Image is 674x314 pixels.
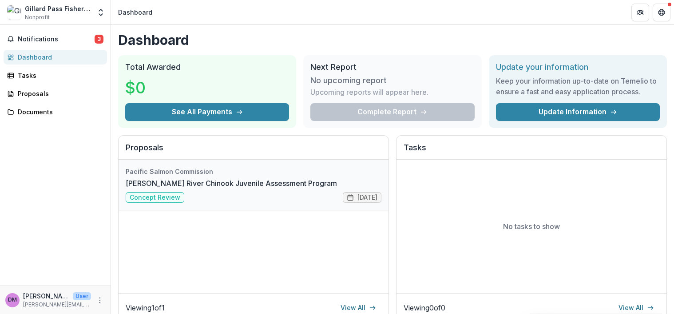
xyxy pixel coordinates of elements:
[496,62,660,72] h2: Update your information
[25,13,50,21] span: Nonprofit
[126,143,381,160] h2: Proposals
[18,107,100,117] div: Documents
[95,295,105,306] button: More
[653,4,670,21] button: Get Help
[496,76,660,97] h3: Keep your information up-to-date on Temelio to ensure a fast and easy application process.
[4,86,107,101] a: Proposals
[125,103,289,121] button: See All Payments
[310,76,387,85] h3: No upcoming report
[118,8,152,17] div: Dashboard
[496,103,660,121] a: Update Information
[310,87,428,97] p: Upcoming reports will appear here.
[4,105,107,119] a: Documents
[8,297,17,303] div: Doug McCorquodale
[4,50,107,64] a: Dashboard
[631,4,649,21] button: Partners
[18,52,100,62] div: Dashboard
[310,62,474,72] h2: Next Report
[503,221,560,232] p: No tasks to show
[125,62,289,72] h2: Total Awarded
[4,68,107,83] a: Tasks
[23,291,69,301] p: [PERSON_NAME]
[95,4,107,21] button: Open entity switcher
[73,292,91,300] p: User
[18,71,100,80] div: Tasks
[404,143,659,160] h2: Tasks
[18,36,95,43] span: Notifications
[4,32,107,46] button: Notifications3
[125,76,192,100] h3: $0
[115,6,156,19] nav: breadcrumb
[95,35,103,44] span: 3
[25,4,91,13] div: Gillard Pass Fisheries Association
[7,5,21,20] img: Gillard Pass Fisheries Association
[404,302,445,313] p: Viewing 0 of 0
[118,32,667,48] h1: Dashboard
[126,178,337,189] a: [PERSON_NAME] River Chinook Juvenile Assessment Program
[23,301,91,309] p: [PERSON_NAME][EMAIL_ADDRESS][DOMAIN_NAME]
[126,302,165,313] p: Viewing 1 of 1
[18,89,100,98] div: Proposals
